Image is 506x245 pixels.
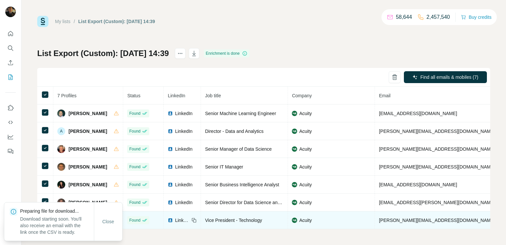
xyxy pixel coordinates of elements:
[20,216,94,235] p: Download starting soon. You'll also receive an email with the link once the CSV is ready.
[168,129,173,134] img: LinkedIn logo
[168,218,173,223] img: LinkedIn logo
[69,146,107,152] span: [PERSON_NAME]
[5,28,16,40] button: Quick start
[379,218,495,223] span: [PERSON_NAME][EMAIL_ADDRESS][DOMAIN_NAME]
[175,48,185,59] button: actions
[102,218,114,225] span: Close
[461,13,492,22] button: Buy credits
[292,93,312,98] span: Company
[69,181,107,188] span: [PERSON_NAME]
[57,93,76,98] span: 7 Profiles
[420,74,478,80] span: Find all emails & mobiles (7)
[69,128,107,135] span: [PERSON_NAME]
[396,13,412,21] p: 58,644
[168,164,173,169] img: LinkedIn logo
[205,218,262,223] span: Vice President - Technology
[292,146,297,152] img: company-logo
[168,200,173,205] img: LinkedIn logo
[129,217,140,223] span: Found
[168,146,173,152] img: LinkedIn logo
[292,182,297,187] img: company-logo
[205,129,263,134] span: Director - Data and Analytics
[299,199,312,206] span: Acuity
[175,110,192,117] span: LinkedIn
[74,18,75,25] li: /
[129,128,140,134] span: Found
[129,182,140,188] span: Found
[175,199,192,206] span: LinkedIn
[69,110,107,117] span: [PERSON_NAME]
[292,129,297,134] img: company-logo
[57,127,65,135] div: A
[379,111,457,116] span: [EMAIL_ADDRESS][DOMAIN_NAME]
[404,71,487,83] button: Find all emails & mobiles (7)
[299,110,312,117] span: Acuity
[69,164,107,170] span: [PERSON_NAME]
[204,49,250,57] div: Enrichment is done
[427,13,450,21] p: 2,457,540
[37,48,169,59] h1: List Export (Custom): [DATE] 14:39
[57,181,65,189] img: Avatar
[175,128,192,135] span: LinkedIn
[5,102,16,114] button: Use Surfe on LinkedIn
[37,16,48,27] img: Surfe Logo
[379,182,457,187] span: [EMAIL_ADDRESS][DOMAIN_NAME]
[78,18,155,25] div: List Export (Custom): [DATE] 14:39
[127,93,140,98] span: Status
[379,164,495,169] span: [PERSON_NAME][EMAIL_ADDRESS][DOMAIN_NAME]
[379,200,495,205] span: [EMAIL_ADDRESS][PERSON_NAME][DOMAIN_NAME]
[168,182,173,187] img: LinkedIn logo
[175,146,192,152] span: LinkedIn
[299,128,312,135] span: Acuity
[5,116,16,128] button: Use Surfe API
[20,208,94,214] p: Preparing file for download...
[292,200,297,205] img: company-logo
[129,110,140,116] span: Found
[299,164,312,170] span: Acuity
[5,145,16,157] button: Feedback
[205,111,276,116] span: Senior Machine Learning Engineer
[168,111,173,116] img: LinkedIn logo
[57,145,65,153] img: Avatar
[205,93,221,98] span: Job title
[69,199,107,206] span: [PERSON_NAME]
[5,131,16,143] button: Dashboard
[98,216,119,228] button: Close
[175,217,189,224] span: LinkedIn
[129,146,140,152] span: Found
[57,163,65,171] img: Avatar
[379,93,390,98] span: Email
[205,182,279,187] span: Senior Business Intelligence Analyst
[129,199,140,205] span: Found
[205,146,271,152] span: Senior Manager of Data Science
[379,146,495,152] span: [PERSON_NAME][EMAIL_ADDRESS][DOMAIN_NAME]
[129,164,140,170] span: Found
[168,93,185,98] span: LinkedIn
[292,164,297,169] img: company-logo
[55,19,70,24] a: My lists
[299,217,312,224] span: Acuity
[205,164,243,169] span: Senior IT Manager
[5,71,16,83] button: My lists
[205,200,322,205] span: Senior Director for Data Science and Artificial Intelligence
[379,129,495,134] span: [PERSON_NAME][EMAIL_ADDRESS][DOMAIN_NAME]
[292,111,297,116] img: company-logo
[57,109,65,117] img: Avatar
[299,181,312,188] span: Acuity
[292,218,297,223] img: company-logo
[175,164,192,170] span: LinkedIn
[5,42,16,54] button: Search
[5,7,16,17] img: Avatar
[299,146,312,152] span: Acuity
[175,181,192,188] span: LinkedIn
[5,57,16,69] button: Enrich CSV
[57,199,65,206] img: Avatar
